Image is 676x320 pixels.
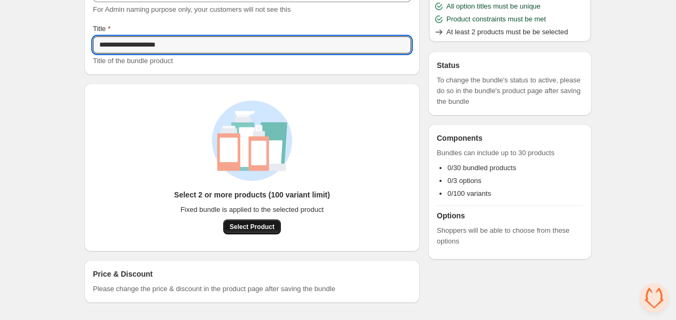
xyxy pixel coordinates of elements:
[640,284,669,313] div: Open chat
[446,14,546,25] span: Product constraints must be met
[437,60,583,71] h3: Status
[437,148,583,158] span: Bundles can include up to 30 products
[93,269,153,279] h3: Price & Discount
[447,164,516,172] span: 0/30 bundled products
[174,189,330,200] h3: Select 2 or more products (100 variant limit)
[437,210,583,221] h3: Options
[437,133,483,143] h3: Components
[437,225,583,247] span: Shoppers will be able to choose from these options
[437,75,583,107] span: To change the bundle's status to active, please do so in the bundle's product page after saving t...
[93,284,335,294] span: Please change the price & discount in the product page after saving the bundle
[93,57,173,65] span: Title of the bundle product
[93,24,111,34] label: Title
[446,1,540,12] span: All option titles must be unique
[93,5,290,13] span: For Admin naming purpose only, your customers will not see this
[223,219,281,234] button: Select Product
[180,204,324,215] span: Fixed bundle is applied to the selected product
[230,223,274,231] span: Select Product
[446,27,568,37] span: At least 2 products must be be selected
[447,189,491,197] span: 0/100 variants
[447,177,482,185] span: 0/3 options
